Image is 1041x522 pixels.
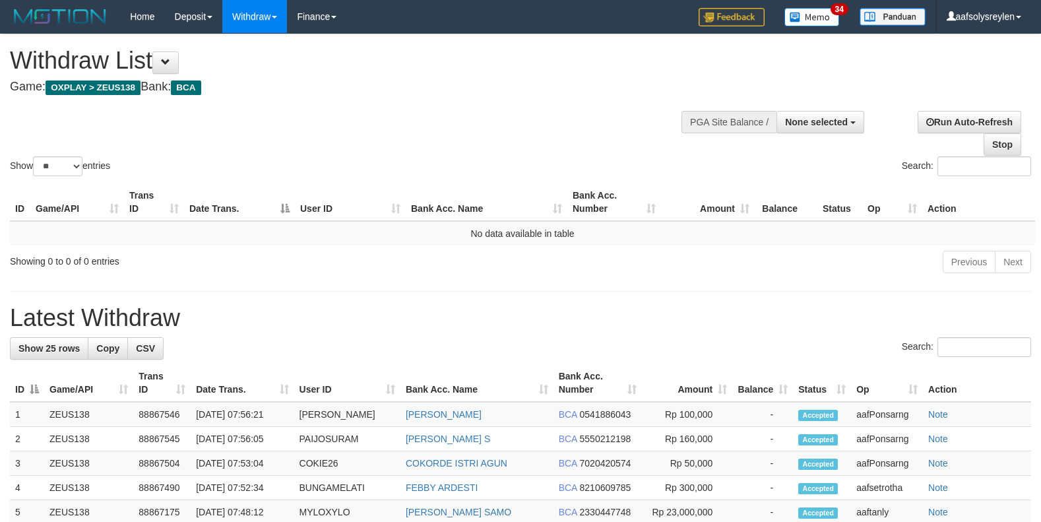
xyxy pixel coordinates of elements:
[732,451,793,476] td: -
[862,183,922,221] th: Op: activate to sort column ascending
[928,434,948,444] a: Note
[10,364,44,402] th: ID: activate to sort column descending
[798,434,838,445] span: Accepted
[127,337,164,360] a: CSV
[133,364,191,402] th: Trans ID: activate to sort column ascending
[44,451,133,476] td: ZEUS138
[580,434,631,444] span: Copy 5550212198 to clipboard
[10,156,110,176] label: Show entries
[191,476,294,500] td: [DATE] 07:52:34
[10,7,110,26] img: MOTION_logo.png
[191,364,294,402] th: Date Trans.: activate to sort column ascending
[923,364,1031,402] th: Action
[553,364,642,402] th: Bank Acc. Number: activate to sort column ascending
[918,111,1021,133] a: Run Auto-Refresh
[10,183,30,221] th: ID
[860,8,926,26] img: panduan.png
[851,476,923,500] td: aafsetrotha
[681,111,776,133] div: PGA Site Balance /
[851,427,923,451] td: aafPonsarng
[44,402,133,427] td: ZEUS138
[295,183,406,221] th: User ID: activate to sort column ascending
[10,81,681,94] h4: Game: Bank:
[928,482,948,493] a: Note
[10,402,44,427] td: 1
[10,337,88,360] a: Show 25 rows
[44,476,133,500] td: ZEUS138
[851,364,923,402] th: Op: activate to sort column ascending
[406,482,478,493] a: FEBBY ARDESTI
[580,458,631,469] span: Copy 7020420574 to clipboard
[406,458,507,469] a: COKORDE ISTRI AGUN
[124,183,184,221] th: Trans ID: activate to sort column ascending
[902,156,1031,176] label: Search:
[44,364,133,402] th: Game/API: activate to sort column ascending
[191,402,294,427] td: [DATE] 07:56:21
[928,458,948,469] a: Note
[831,3,848,15] span: 34
[559,434,577,444] span: BCA
[642,476,733,500] td: Rp 300,000
[191,451,294,476] td: [DATE] 07:53:04
[133,402,191,427] td: 88867546
[851,451,923,476] td: aafPonsarng
[559,482,577,493] span: BCA
[406,183,567,221] th: Bank Acc. Name: activate to sort column ascending
[928,409,948,420] a: Note
[755,183,817,221] th: Balance
[995,251,1031,273] a: Next
[559,507,577,517] span: BCA
[642,402,733,427] td: Rp 100,000
[294,476,400,500] td: BUNGAMELATI
[136,343,155,354] span: CSV
[10,451,44,476] td: 3
[937,156,1031,176] input: Search:
[10,48,681,74] h1: Withdraw List
[642,364,733,402] th: Amount: activate to sort column ascending
[10,249,424,268] div: Showing 0 to 0 of 0 entries
[784,8,840,26] img: Button%20Memo.svg
[406,507,511,517] a: [PERSON_NAME] SAMO
[732,402,793,427] td: -
[699,8,765,26] img: Feedback.jpg
[30,183,124,221] th: Game/API: activate to sort column ascending
[406,409,482,420] a: [PERSON_NAME]
[798,410,838,421] span: Accepted
[406,434,490,444] a: [PERSON_NAME] S
[10,427,44,451] td: 2
[294,402,400,427] td: [PERSON_NAME]
[798,507,838,519] span: Accepted
[798,483,838,494] span: Accepted
[400,364,553,402] th: Bank Acc. Name: activate to sort column ascending
[937,337,1031,357] input: Search:
[851,402,923,427] td: aafPonsarng
[732,364,793,402] th: Balance: activate to sort column ascending
[10,476,44,500] td: 4
[817,183,862,221] th: Status
[661,183,755,221] th: Amount: activate to sort column ascending
[46,81,141,95] span: OXPLAY > ZEUS138
[10,221,1035,245] td: No data available in table
[10,305,1031,331] h1: Latest Withdraw
[559,409,577,420] span: BCA
[902,337,1031,357] label: Search:
[33,156,82,176] select: Showentries
[133,451,191,476] td: 88867504
[798,459,838,470] span: Accepted
[732,427,793,451] td: -
[133,476,191,500] td: 88867490
[580,507,631,517] span: Copy 2330447748 to clipboard
[922,183,1035,221] th: Action
[294,427,400,451] td: PAIJOSURAM
[133,427,191,451] td: 88867545
[732,476,793,500] td: -
[776,111,864,133] button: None selected
[184,183,295,221] th: Date Trans.: activate to sort column descending
[642,427,733,451] td: Rp 160,000
[171,81,201,95] span: BCA
[96,343,119,354] span: Copy
[580,409,631,420] span: Copy 0541886043 to clipboard
[191,427,294,451] td: [DATE] 07:56:05
[44,427,133,451] td: ZEUS138
[928,507,948,517] a: Note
